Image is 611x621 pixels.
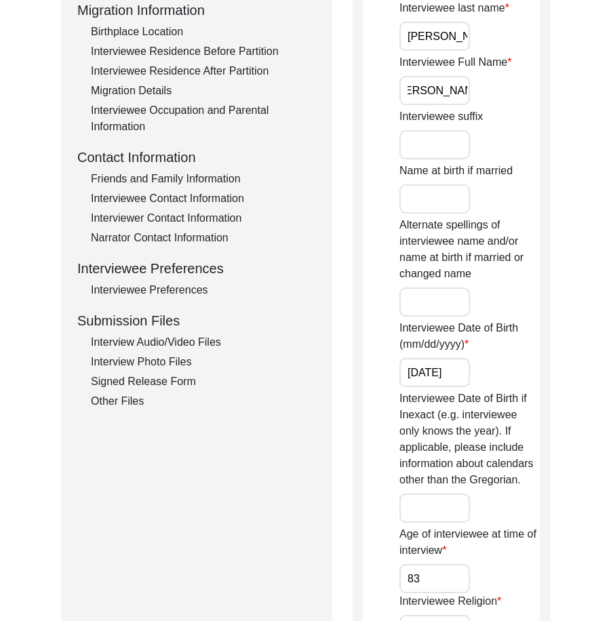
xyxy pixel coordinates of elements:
[399,593,501,609] label: Interviewee Religion
[91,83,316,99] div: Migration Details
[77,258,316,279] div: Interviewee Preferences
[399,526,540,559] label: Age of interviewee at time of interview
[91,210,316,226] div: Interviewer Contact Information
[399,54,511,71] label: Interviewee Full Name
[91,393,316,409] div: Other Files
[91,230,316,246] div: Narrator Contact Information
[91,102,316,135] div: Interviewee Occupation and Parental Information
[91,374,316,390] div: Signed Release Form
[399,390,540,488] label: Interviewee Date of Birth if Inexact (e.g. interviewee only knows the year). If applicable, pleas...
[91,191,316,207] div: Interviewee Contact Information
[77,310,316,331] div: Submission Files
[77,147,316,167] div: Contact Information
[91,171,316,187] div: Friends and Family Information
[399,108,483,125] label: Interviewee suffix
[399,163,513,179] label: Name at birth if married
[399,320,540,353] label: Interviewee Date of Birth (mm/dd/yyyy)
[91,43,316,60] div: Interviewee Residence Before Partition
[91,282,316,298] div: Interviewee Preferences
[91,63,316,79] div: Interviewee Residence After Partition
[91,334,316,350] div: Interview Audio/Video Files
[91,24,316,40] div: Birthplace Location
[91,354,316,370] div: Interview Photo Files
[399,217,540,282] label: Alternate spellings of interviewee name and/or name at birth if married or changed name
